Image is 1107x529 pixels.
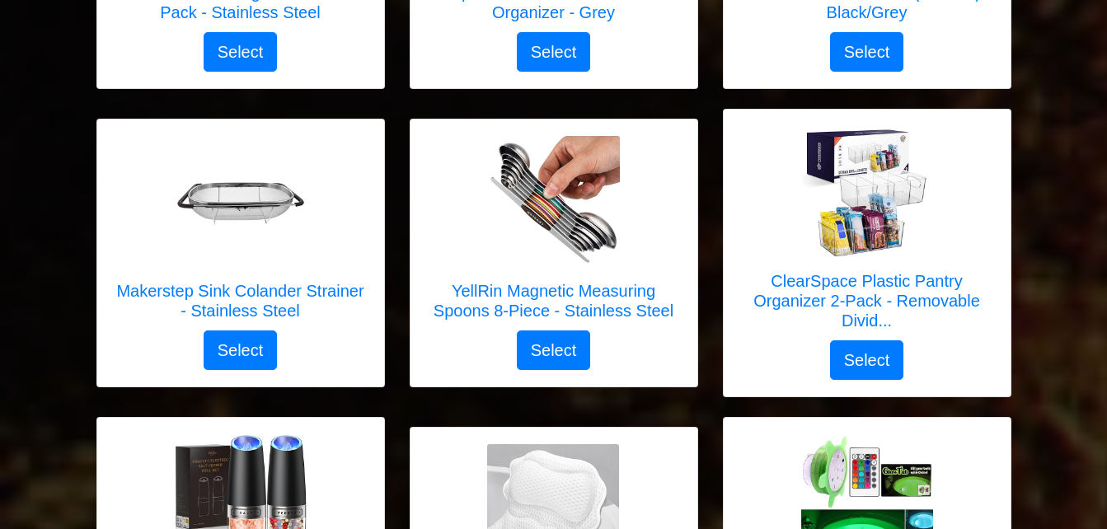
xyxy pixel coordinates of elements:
img: YellRin Magnetic Measuring Spoons 8-Piece - Stainless Steel [488,136,620,268]
img: ClearSpace Plastic Pantry Organizer 2-Pack - Removable Dividers [801,126,933,258]
button: Select [517,32,591,72]
img: Makerstep Sink Colander Strainer - Stainless Steel [175,136,307,268]
button: Select [830,32,904,72]
a: YellRin Magnetic Measuring Spoons 8-Piece - Stainless Steel YellRin Magnetic Measuring Spoons 8-P... [427,136,681,330]
button: Select [204,330,278,370]
h5: Makerstep Sink Colander Strainer - Stainless Steel [114,281,368,321]
h5: YellRin Magnetic Measuring Spoons 8-Piece - Stainless Steel [427,281,681,321]
a: ClearSpace Plastic Pantry Organizer 2-Pack - Removable Dividers ClearSpace Plastic Pantry Organiz... [740,126,994,340]
button: Select [204,32,278,72]
h5: ClearSpace Plastic Pantry Organizer 2-Pack - Removable Divid... [740,271,994,330]
button: Select [830,340,904,380]
button: Select [517,330,591,370]
a: Makerstep Sink Colander Strainer - Stainless Steel Makerstep Sink Colander Strainer - Stainless S... [114,136,368,330]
